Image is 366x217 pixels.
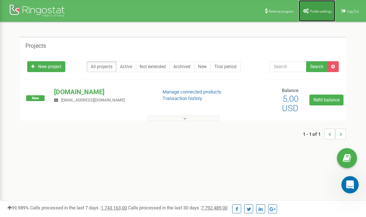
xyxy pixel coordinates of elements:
[163,89,221,95] a: Manage connected products
[116,61,136,72] a: Active
[30,205,127,210] span: Calls processed in the last 7 days :
[306,61,328,72] button: Search
[309,95,344,105] a: Refill balance
[128,205,227,210] span: Calls processed in the last 30 days :
[101,205,127,210] u: 1 743 163,00
[87,61,116,72] a: All projects
[341,176,359,193] iframe: Intercom live chat
[163,96,202,101] a: Transaction history
[347,9,359,13] span: Log Out
[136,61,170,72] a: Not extended
[269,61,307,72] input: Search
[61,98,125,103] span: [EMAIL_ADDRESS][DOMAIN_NAME]
[282,94,299,113] span: 5,00 USD
[210,61,240,72] a: Trial period
[201,205,227,210] u: 7 792 489,00
[7,205,29,210] span: 99,989%
[282,88,299,93] span: Balance
[27,61,65,72] a: New project
[194,61,211,72] a: New
[269,9,294,13] span: Referral program
[54,87,151,97] p: [DOMAIN_NAME]
[310,9,332,13] span: Profile settings
[303,121,346,147] nav: ...
[26,95,45,101] span: New
[25,43,46,49] h5: Projects
[169,61,194,72] a: Archived
[303,129,324,139] span: 1 - 1 of 1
